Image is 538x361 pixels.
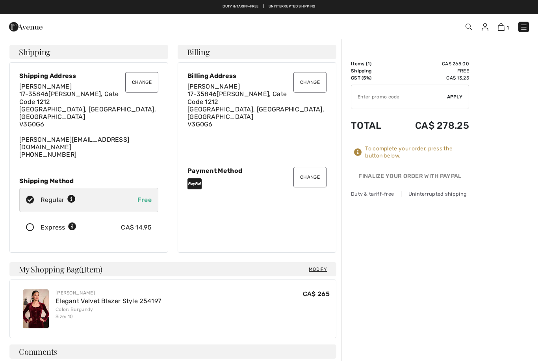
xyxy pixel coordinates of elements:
span: [PERSON_NAME] [187,83,240,90]
div: Shipping Address [19,72,158,80]
img: Search [466,24,472,30]
div: [PERSON_NAME] [56,289,161,296]
span: Free [137,196,152,204]
div: Express [41,223,76,232]
div: CA$ 14.95 [121,223,152,232]
a: 17-35846 [187,90,217,98]
span: [PERSON_NAME], Gate Code 1212 [GEOGRAPHIC_DATA], [GEOGRAPHIC_DATA], [GEOGRAPHIC_DATA] V3G0G6 [19,90,156,128]
span: 1 [506,25,509,31]
a: 17-35846 [19,90,48,98]
span: CA$ 265 [303,290,330,298]
h4: Comments [9,344,336,359]
td: Free [393,67,469,74]
a: [PHONE_NUMBER] [19,151,76,158]
span: Apply [447,93,463,100]
div: [PERSON_NAME][EMAIL_ADDRESS][DOMAIN_NAME] [19,83,158,158]
img: Elegant Velvet Blazer Style 254197 [23,289,49,328]
span: 1 [367,61,370,67]
td: Items ( ) [351,60,393,67]
span: Shipping [19,48,50,56]
img: My Info [482,23,488,31]
button: Change [125,72,158,93]
img: 1ère Avenue [9,19,43,35]
input: Promo code [351,85,447,109]
td: CA$ 278.25 [393,112,469,139]
div: Billing Address [187,72,327,80]
span: Billing [187,48,210,56]
div: Finalize Your Order with PayPal [351,172,469,184]
td: Total [351,112,393,139]
span: ( Item) [79,264,102,274]
div: Payment Method [187,167,327,174]
td: CA$ 13.25 [393,74,469,81]
span: [PERSON_NAME] [19,83,72,90]
h4: My Shopping Bag [9,262,336,276]
a: 1 [498,22,509,31]
img: Menu [520,23,528,31]
div: Regular [41,195,76,205]
div: Shipping Method [19,177,158,185]
button: Change [293,72,327,93]
span: 1 [81,264,84,274]
div: To complete your order, press the button below. [365,145,469,159]
div: Duty & tariff-free | Uninterrupted shipping [351,190,469,198]
img: Shopping Bag [498,23,505,31]
span: [PERSON_NAME], Gate Code 1212 [GEOGRAPHIC_DATA], [GEOGRAPHIC_DATA], [GEOGRAPHIC_DATA] V3G0G6 [187,90,324,128]
button: Change [293,167,327,187]
td: GST (5%) [351,74,393,81]
td: CA$ 265.00 [393,60,469,67]
a: 1ère Avenue [9,22,43,30]
span: Modify [309,265,327,273]
div: Color: Burgundy Size: 10 [56,306,161,320]
td: Shipping [351,67,393,74]
a: Elegant Velvet Blazer Style 254197 [56,297,161,305]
